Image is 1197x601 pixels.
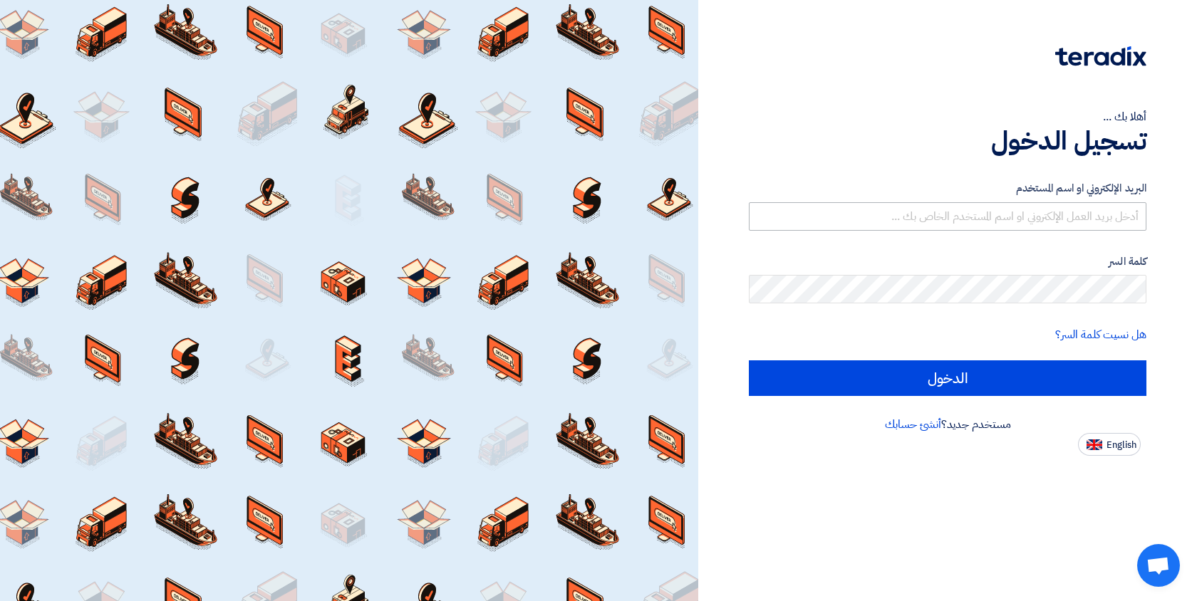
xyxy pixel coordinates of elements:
[749,254,1146,270] label: كلمة السر
[1137,544,1180,587] a: Open chat
[885,416,941,433] a: أنشئ حسابك
[1055,46,1146,66] img: Teradix logo
[1087,439,1102,450] img: en-US.png
[749,108,1146,125] div: أهلا بك ...
[749,202,1146,231] input: أدخل بريد العمل الإلكتروني او اسم المستخدم الخاص بك ...
[749,125,1146,157] h1: تسجيل الدخول
[1055,326,1146,343] a: هل نسيت كلمة السر؟
[1078,433,1141,456] button: English
[1107,440,1136,450] span: English
[749,180,1146,197] label: البريد الإلكتروني او اسم المستخدم
[749,360,1146,396] input: الدخول
[749,416,1146,433] div: مستخدم جديد؟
